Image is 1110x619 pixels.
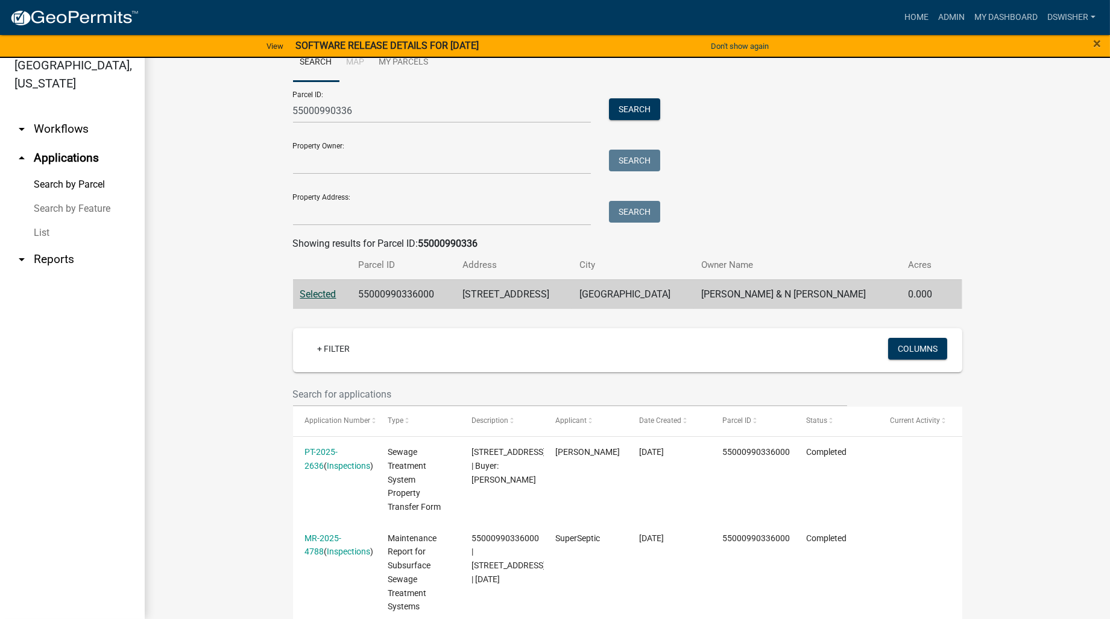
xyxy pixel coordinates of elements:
[295,40,479,51] strong: SOFTWARE RELEASE DETAILS FOR [DATE]
[376,407,460,436] datatable-header-cell: Type
[572,251,694,279] th: City
[694,251,901,279] th: Owner Name
[471,533,546,584] span: 55000990336000 | 50435 ANGLE RD | 09/22/2025
[418,238,478,249] strong: 55000990336
[901,251,945,279] th: Acres
[351,279,455,309] td: 55000990336000
[471,447,546,484] span: 50435 ANGLE RD | Buyer: Matthew Sizer
[351,251,455,279] th: Parcel ID
[888,338,947,360] button: Columns
[304,532,365,559] div: ( )
[372,43,436,82] a: My Parcels
[806,533,847,543] span: Completed
[388,533,437,612] span: Maintenance Report for Subsurface Sewage Treatment Systems
[304,445,365,473] div: ( )
[293,236,962,251] div: Showing results for Parcel ID:
[1093,36,1101,51] button: Close
[293,43,339,82] a: Search
[293,382,848,407] input: Search for applications
[327,461,370,471] a: Inspections
[388,416,403,425] span: Type
[795,407,878,436] datatable-header-cell: Status
[555,416,587,425] span: Applicant
[555,447,620,457] span: Katlyn Brenna
[722,533,790,543] span: 55000990336000
[890,416,940,425] span: Current Activity
[609,98,660,120] button: Search
[933,6,970,29] a: Admin
[262,36,288,56] a: View
[304,447,338,471] a: PT-2025-2636
[572,279,694,309] td: [GEOGRAPHIC_DATA]
[555,533,600,543] span: SuperSeptic
[901,279,945,309] td: 0.000
[307,338,359,360] a: + Filter
[900,6,933,29] a: Home
[628,407,711,436] datatable-header-cell: Date Created
[722,447,790,457] span: 55000990336000
[14,252,29,267] i: arrow_drop_down
[806,447,847,457] span: Completed
[639,533,664,543] span: 09/24/2025
[609,150,660,171] button: Search
[304,533,341,557] a: MR-2025-4788
[304,416,370,425] span: Application Number
[544,407,628,436] datatable-header-cell: Applicant
[878,407,962,436] datatable-header-cell: Current Activity
[460,407,544,436] datatable-header-cell: Description
[471,416,508,425] span: Description
[1093,35,1101,52] span: ×
[14,122,29,136] i: arrow_drop_down
[694,279,901,309] td: [PERSON_NAME] & N [PERSON_NAME]
[706,36,774,56] button: Don't show again
[455,251,572,279] th: Address
[970,6,1042,29] a: My Dashboard
[639,447,664,457] span: 09/25/2025
[300,288,336,300] a: Selected
[722,416,751,425] span: Parcel ID
[609,201,660,223] button: Search
[1042,6,1100,29] a: dswisher
[806,416,827,425] span: Status
[14,151,29,165] i: arrow_drop_up
[711,407,795,436] datatable-header-cell: Parcel ID
[388,447,441,512] span: Sewage Treatment System Property Transfer Form
[293,407,377,436] datatable-header-cell: Application Number
[455,279,572,309] td: [STREET_ADDRESS]
[327,547,370,556] a: Inspections
[639,416,681,425] span: Date Created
